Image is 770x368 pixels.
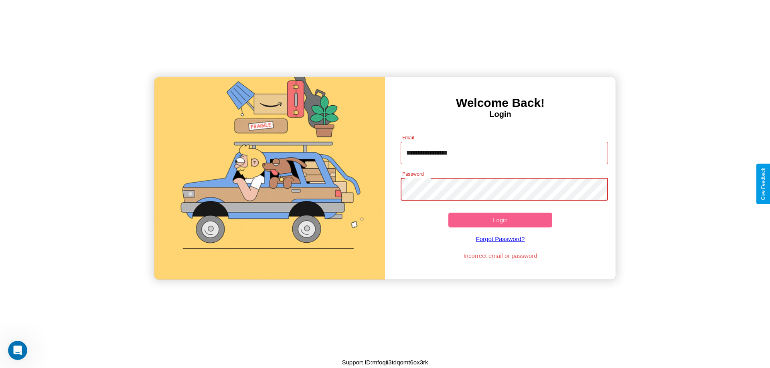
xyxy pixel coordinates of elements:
iframe: Intercom live chat [8,341,27,360]
a: Forgot Password? [397,227,604,250]
img: gif [154,77,385,280]
label: Password [402,171,423,177]
button: Login [448,213,552,227]
p: Incorrect email or password [397,250,604,261]
label: Email [402,134,415,141]
p: Support ID: mfoqii3tdqomt6ox3rk [342,357,428,368]
h4: Login [385,110,616,119]
h3: Welcome Back! [385,96,616,110]
div: Give Feedback [760,168,766,200]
